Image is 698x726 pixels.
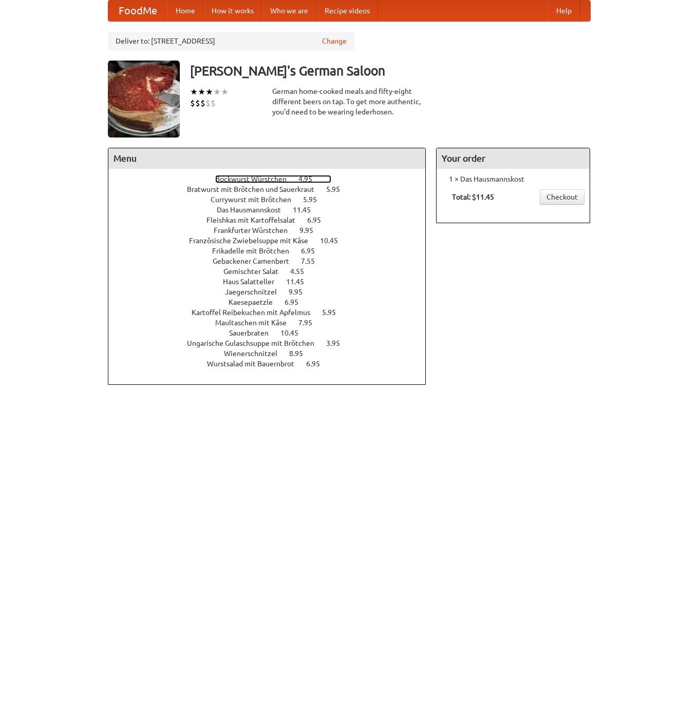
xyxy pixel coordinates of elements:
[213,257,334,265] a: Gebackener Camenbert 7.55
[229,298,283,306] span: Kaesepaetzle
[211,97,216,109] li: $
[326,339,350,347] span: 3.95
[548,1,580,21] a: Help
[316,1,378,21] a: Recipe videos
[205,97,211,109] li: $
[223,267,289,276] span: Gemischter Salat
[289,349,313,358] span: 8.95
[207,360,339,368] a: Wurstsalad mit Bauernbrot 6.95
[217,206,330,214] a: Das Hausmannskost 11.45
[301,247,325,255] span: 6.95
[289,288,313,296] span: 9.95
[225,288,287,296] span: Jaegerschnitzel
[108,32,354,50] div: Deliver to: [STREET_ADDRESS]
[224,349,322,358] a: Wienerschnitzel 8.95
[187,185,325,193] span: Bratwurst mit Brötchen und Sauerkraut
[192,308,320,317] span: Kartoffel Reibekuchen mit Apfelmus
[108,148,426,169] h4: Menu
[211,195,336,204] a: Currywurst mit Brötchen 5.95
[214,226,298,234] span: Frankfurter Würstchen
[215,175,331,183] a: Bockwurst Würstchen 4.95
[225,288,322,296] a: Jaegerschnitzel 9.95
[211,195,301,204] span: Currywurst mit Brötchen
[320,237,348,245] span: 10.45
[212,247,299,255] span: Frikadelle mit Brötchen
[223,278,285,286] span: Haus Salatteller
[280,329,309,337] span: 10.45
[293,206,321,214] span: 11.45
[189,237,318,245] span: Französische Zwiebelsuppe mit Käse
[206,216,340,224] a: Fleishkas mit Kartoffelsalat 6.95
[215,319,331,327] a: Maultaschen mit Käse 7.95
[190,61,591,81] h3: [PERSON_NAME]'s German Saloon
[205,86,213,97] li: ★
[229,329,279,337] span: Sauerbraten
[307,216,331,224] span: 6.95
[298,319,323,327] span: 7.95
[215,175,297,183] span: Bockwurst Würstchen
[272,86,426,117] div: German home-cooked meals and fifty-eight different beers on tap. To get more authentic, you'd nee...
[290,267,314,276] span: 4.55
[298,175,323,183] span: 4.95
[306,360,330,368] span: 6.95
[108,1,167,21] a: FoodMe
[285,298,309,306] span: 6.95
[203,1,262,21] a: How it works
[223,267,323,276] a: Gemischter Salat 4.55
[540,189,584,205] a: Checkout
[200,97,205,109] li: $
[224,349,288,358] span: Wienerschnitzel
[217,206,291,214] span: Das Hausmannskost
[206,216,306,224] span: Fleishkas mit Kartoffelsalat
[195,97,200,109] li: $
[215,319,297,327] span: Maultaschen mit Käse
[213,86,221,97] li: ★
[322,308,346,317] span: 5.95
[322,36,347,46] a: Change
[442,174,584,184] li: 1 × Das Hausmannskost
[221,86,229,97] li: ★
[190,86,198,97] li: ★
[167,1,203,21] a: Home
[262,1,316,21] a: Who we are
[223,278,323,286] a: Haus Salatteller 11.45
[229,329,317,337] a: Sauerbraten 10.45
[212,247,334,255] a: Frikadelle mit Brötchen 6.95
[214,226,332,234] a: Frankfurter Würstchen 9.95
[189,237,357,245] a: Französische Zwiebelsuppe mit Käse 10.45
[187,185,359,193] a: Bratwurst mit Brötchen und Sauerkraut 5.95
[192,308,355,317] a: Kartoffel Reibekuchen mit Apfelmus 5.95
[303,195,327,204] span: 5.95
[187,339,325,347] span: Ungarische Gulaschsuppe mit Brötchen
[301,257,325,265] span: 7.55
[213,257,299,265] span: Gebackener Camenbert
[198,86,205,97] li: ★
[326,185,350,193] span: 5.95
[108,61,180,138] img: angular.jpg
[286,278,314,286] span: 11.45
[452,193,494,201] b: Total: $11.45
[229,298,317,306] a: Kaesepaetzle 6.95
[187,339,359,347] a: Ungarische Gulaschsuppe mit Brötchen 3.95
[299,226,324,234] span: 9.95
[207,360,305,368] span: Wurstsalad mit Bauernbrot
[190,97,195,109] li: $
[437,148,590,169] h4: Your order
